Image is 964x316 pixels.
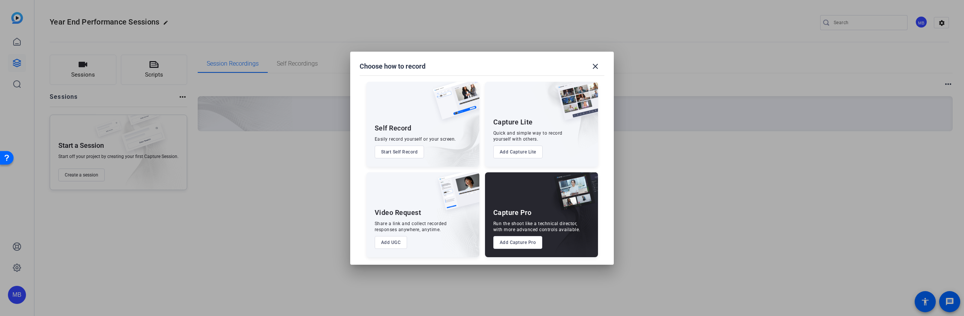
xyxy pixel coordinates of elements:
[493,130,563,142] div: Quick and simple way to record yourself with others.
[548,172,598,218] img: capture-pro.png
[375,146,424,158] button: Start Self Record
[542,182,598,257] img: embarkstudio-capture-pro.png
[493,236,543,249] button: Add Capture Pro
[493,208,532,217] div: Capture Pro
[436,196,479,257] img: embarkstudio-ugc-content.png
[531,82,598,157] img: embarkstudio-capture-lite.png
[591,62,600,71] mat-icon: close
[375,124,412,133] div: Self Record
[375,221,447,233] div: Share a link and collect recorded responses anywhere, anytime.
[414,98,479,167] img: embarkstudio-self-record.png
[551,82,598,128] img: capture-lite.png
[433,172,479,218] img: ugc-content.png
[360,62,426,71] h1: Choose how to record
[493,221,580,233] div: Run the shoot like a technical director, with more advanced controls available.
[493,146,543,158] button: Add Capture Lite
[375,208,421,217] div: Video Request
[375,136,456,142] div: Easily record yourself or your screen.
[375,236,407,249] button: Add UGC
[493,118,533,127] div: Capture Lite
[427,82,479,127] img: self-record.png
